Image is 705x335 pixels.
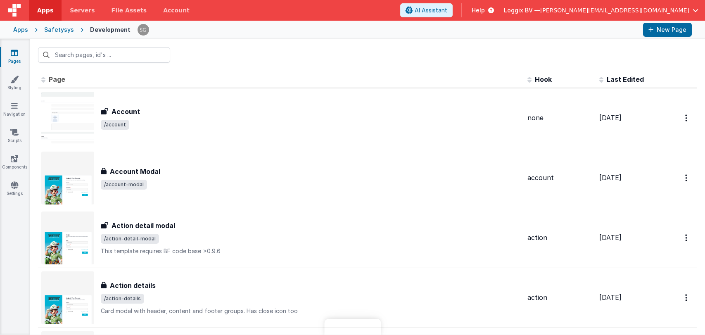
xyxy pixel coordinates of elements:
[599,173,622,182] span: [DATE]
[680,289,693,306] button: Options
[527,113,593,123] div: none
[607,75,644,83] span: Last Edited
[112,221,175,230] h3: Action detail modal
[13,26,28,34] div: Apps
[38,47,170,63] input: Search pages, id's ...
[101,234,159,244] span: /action-detail-modal
[504,6,540,14] span: Loggix BV —
[504,6,698,14] button: Loggix BV — [PERSON_NAME][EMAIL_ADDRESS][DOMAIN_NAME]
[110,280,156,290] h3: Action details
[101,247,521,255] p: This template requires BF code base >0.9.6
[112,6,147,14] span: File Assets
[400,3,453,17] button: AI Assistant
[110,166,160,176] h3: Account Modal
[90,26,131,34] div: Development
[535,75,552,83] span: Hook
[527,173,593,183] div: account
[540,6,689,14] span: [PERSON_NAME][EMAIL_ADDRESS][DOMAIN_NAME]
[680,229,693,246] button: Options
[44,26,74,34] div: Safetysys
[680,109,693,126] button: Options
[101,180,147,190] span: /account-modal
[112,107,140,116] h3: Account
[599,114,622,122] span: [DATE]
[415,6,447,14] span: AI Assistant
[527,293,593,302] div: action
[101,120,129,130] span: /account
[472,6,485,14] span: Help
[70,6,95,14] span: Servers
[599,293,622,302] span: [DATE]
[680,169,693,186] button: Options
[599,233,622,242] span: [DATE]
[101,307,521,315] p: Card modal with header, content and footer groups. Has close icon too
[138,24,149,36] img: 385c22c1e7ebf23f884cbf6fb2c72b80
[49,75,65,83] span: Page
[527,233,593,242] div: action
[643,23,692,37] button: New Page
[37,6,53,14] span: Apps
[101,294,144,304] span: /action-details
